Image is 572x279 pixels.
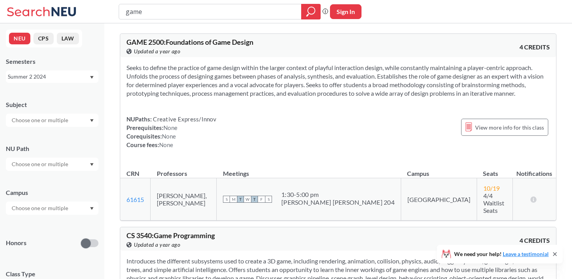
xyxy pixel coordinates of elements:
svg: Dropdown arrow [90,76,94,79]
button: NEU [9,33,30,44]
button: Sign In [330,4,361,19]
span: S [223,196,230,203]
span: M [230,196,237,203]
th: Professors [151,161,217,178]
div: Summer 2 2024 [8,72,89,81]
div: [PERSON_NAME] [PERSON_NAME] 204 [281,198,395,206]
span: S [265,196,272,203]
div: Semesters [6,57,98,66]
span: T [237,196,244,203]
th: Campus [401,161,477,178]
svg: magnifying glass [306,6,316,17]
span: None [163,124,177,131]
a: Leave a testimonial [503,251,549,257]
th: Meetings [217,161,401,178]
span: Creative Express/Innov [152,116,216,123]
span: Class Type [6,270,98,278]
div: Dropdown arrow [6,202,98,215]
div: Summer 2 2024Dropdown arrow [6,70,98,83]
div: NUPaths: Prerequisites: Corequisites: Course fees: [126,115,216,149]
div: magnifying glass [301,4,321,19]
section: Seeks to define the practice of game design within the larger context of playful interaction desi... [126,63,550,98]
th: Notifications [512,161,556,178]
svg: Dropdown arrow [90,207,94,210]
span: 4/4 Waitlist Seats [483,192,504,214]
a: 61615 [126,196,144,203]
div: NU Path [6,144,98,153]
span: None [159,141,173,148]
span: CS 3540 : Game Programming [126,231,215,240]
span: F [258,196,265,203]
p: Honors [6,239,26,247]
span: 4 CREDITS [519,236,550,245]
span: W [244,196,251,203]
th: Seats [477,161,512,178]
div: CRN [126,169,139,178]
span: Updated a year ago [134,47,180,56]
button: LAW [57,33,79,44]
span: T [251,196,258,203]
td: [GEOGRAPHIC_DATA] [401,178,477,221]
span: GAME 2500 : Foundations of Game Design [126,38,253,46]
span: View more info for this class [475,123,544,132]
span: 4 CREDITS [519,43,550,51]
input: Choose one or multiple [8,160,73,169]
span: 10 / 19 [483,184,500,192]
button: CPS [33,33,54,44]
div: Dropdown arrow [6,158,98,171]
td: [PERSON_NAME], [PERSON_NAME] [151,178,217,221]
div: 1:30 - 5:00 pm [281,191,395,198]
div: Dropdown arrow [6,114,98,127]
div: Campus [6,188,98,197]
input: Class, professor, course number, "phrase" [125,5,296,18]
span: None [162,133,176,140]
span: We need your help! [454,251,549,257]
svg: Dropdown arrow [90,163,94,166]
div: Subject [6,100,98,109]
input: Choose one or multiple [8,116,73,125]
input: Choose one or multiple [8,204,73,213]
span: Updated a year ago [134,240,180,249]
svg: Dropdown arrow [90,119,94,122]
